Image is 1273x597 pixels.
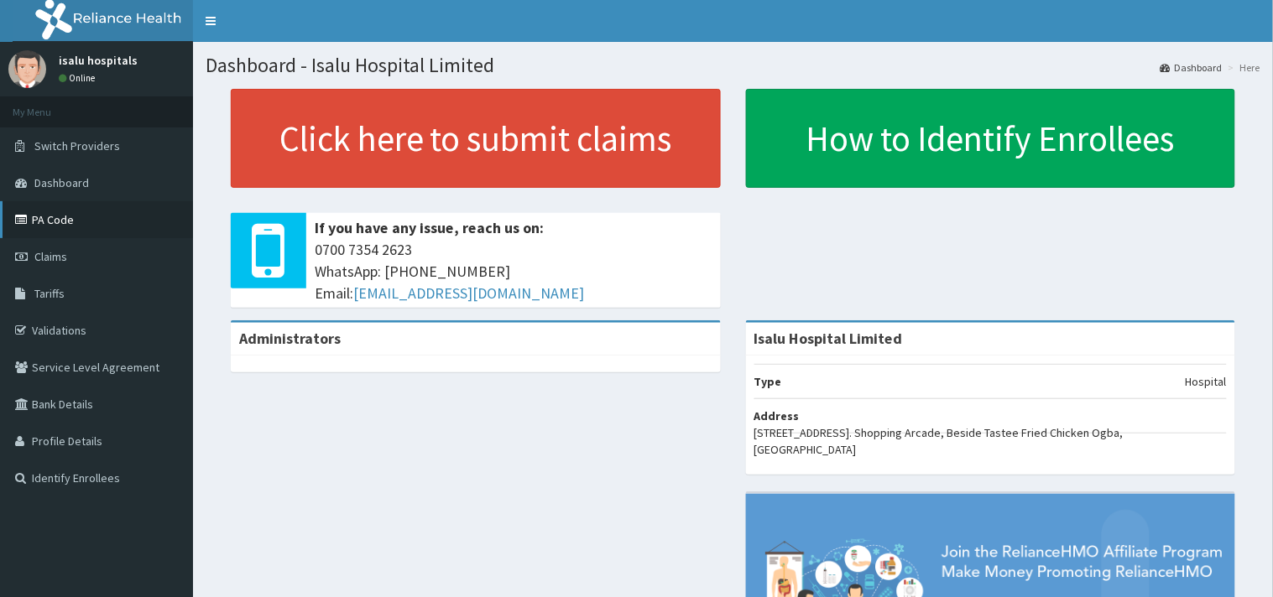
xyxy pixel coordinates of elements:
p: [STREET_ADDRESS]. Shopping Arcade, Beside Tastee Fried Chicken Ogba, [GEOGRAPHIC_DATA] [754,424,1228,458]
img: User Image [8,50,46,88]
span: Switch Providers [34,138,120,153]
b: Type [754,374,782,389]
li: Here [1224,60,1260,75]
p: Hospital [1186,373,1227,390]
a: Dashboard [1161,60,1223,75]
strong: Isalu Hospital Limited [754,329,903,348]
a: Click here to submit claims [231,89,721,188]
span: 0700 7354 2623 WhatsApp: [PHONE_NUMBER] Email: [315,239,712,304]
a: [EMAIL_ADDRESS][DOMAIN_NAME] [353,283,584,303]
a: How to Identify Enrollees [746,89,1236,188]
h1: Dashboard - Isalu Hospital Limited [206,55,1260,76]
span: Claims [34,249,67,264]
span: Dashboard [34,175,89,190]
span: Tariffs [34,286,65,301]
b: Administrators [239,329,341,348]
a: Online [59,72,99,84]
b: Address [754,408,800,423]
b: If you have any issue, reach us on: [315,218,544,237]
p: isalu hospitals [59,55,138,66]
